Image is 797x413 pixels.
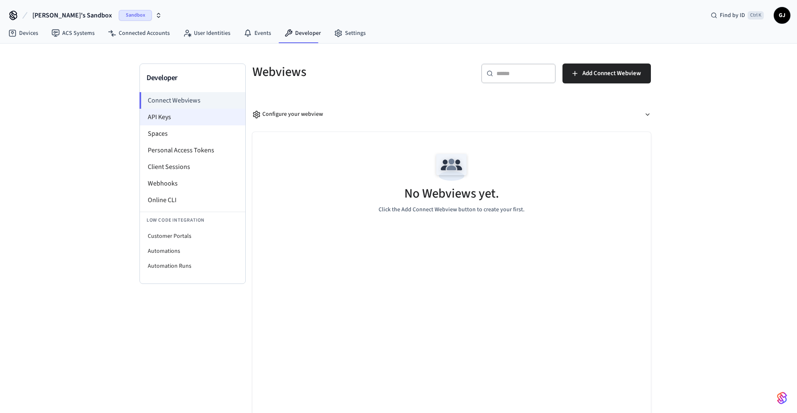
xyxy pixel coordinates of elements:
[704,8,770,23] div: Find by IDCtrl K
[147,72,239,84] h3: Developer
[140,192,245,208] li: Online CLI
[2,26,45,41] a: Devices
[252,110,323,119] div: Configure your webview
[140,229,245,244] li: Customer Portals
[433,149,470,186] img: Team Empty State
[140,159,245,175] li: Client Sessions
[720,11,745,20] span: Find by ID
[404,185,499,202] h5: No Webviews yet.
[775,8,790,23] span: GJ
[562,64,651,83] button: Add Connect Webview
[278,26,328,41] a: Developer
[140,142,245,159] li: Personal Access Tokens
[582,68,641,79] span: Add Connect Webview
[252,64,447,81] h5: Webviews
[140,125,245,142] li: Spaces
[139,92,245,109] li: Connect Webviews
[45,26,101,41] a: ACS Systems
[774,7,790,24] button: GJ
[119,10,152,21] span: Sandbox
[252,103,651,125] button: Configure your webview
[328,26,372,41] a: Settings
[140,212,245,229] li: Low Code Integration
[140,244,245,259] li: Automations
[176,26,237,41] a: User Identities
[101,26,176,41] a: Connected Accounts
[777,391,787,405] img: SeamLogoGradient.69752ec5.svg
[237,26,278,41] a: Events
[379,205,525,214] p: Click the Add Connect Webview button to create your first.
[140,109,245,125] li: API Keys
[32,10,112,20] span: [PERSON_NAME]'s Sandbox
[748,11,764,20] span: Ctrl K
[140,175,245,192] li: Webhooks
[140,259,245,274] li: Automation Runs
